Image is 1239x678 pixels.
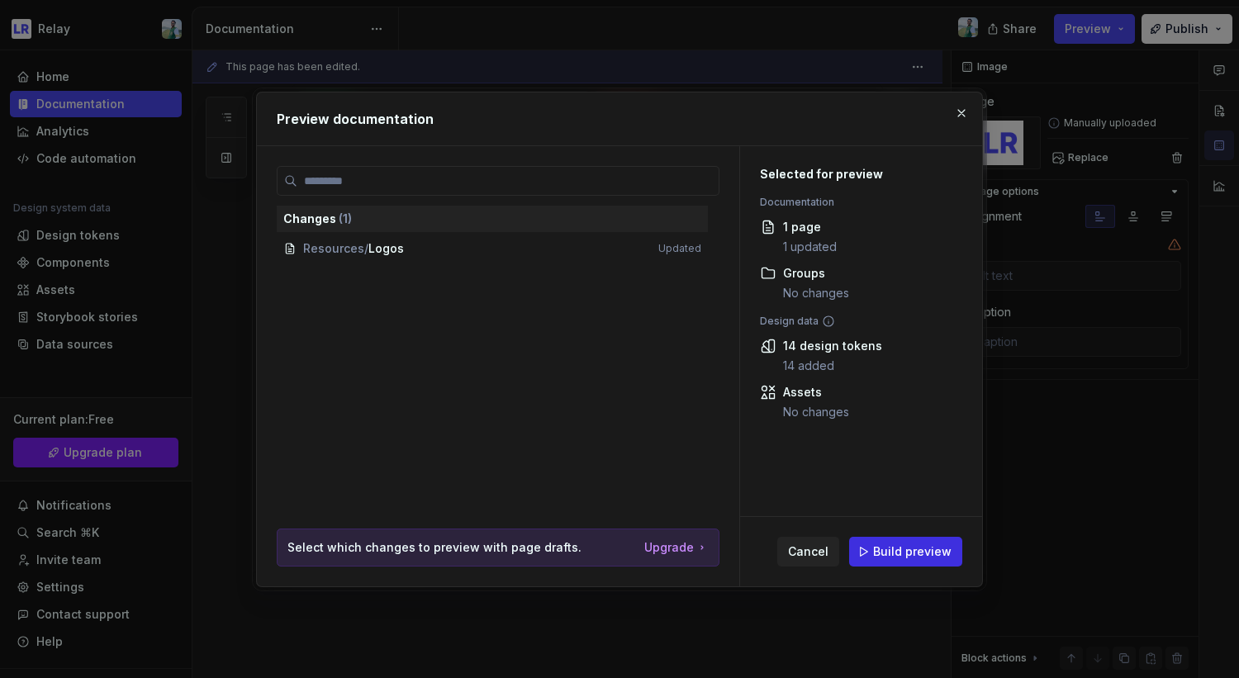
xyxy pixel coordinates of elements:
span: ( 1 ) [339,211,352,225]
button: Cancel [777,537,839,567]
div: No changes [783,404,849,420]
div: Groups [783,265,849,282]
div: 14 added [783,358,882,374]
div: Design data [760,315,954,328]
span: Cancel [788,543,828,560]
div: Changes [283,211,701,227]
div: Selected for preview [760,166,954,183]
div: 14 design tokens [783,338,882,354]
button: Build preview [849,537,962,567]
div: Assets [783,384,849,401]
p: Select which changes to preview with page drafts. [287,539,582,556]
div: Documentation [760,196,954,209]
div: No changes [783,285,849,301]
h2: Preview documentation [277,109,962,129]
div: 1 page [783,219,837,235]
div: 1 updated [783,239,837,255]
span: Build preview [873,543,952,560]
a: Upgrade [644,539,709,556]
